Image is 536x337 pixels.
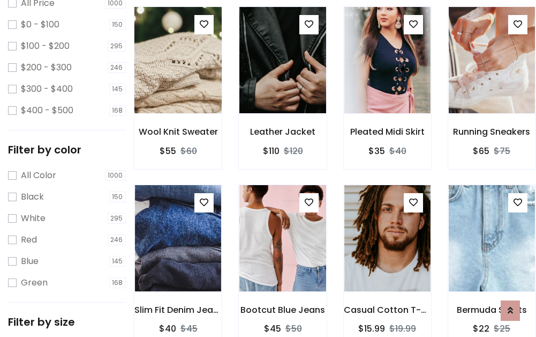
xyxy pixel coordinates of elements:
[160,146,176,156] h6: $55
[109,19,126,30] span: 150
[109,84,126,94] span: 145
[344,127,431,137] h6: Pleated Midi Skirt
[21,61,72,74] label: $200 - $300
[285,323,302,335] del: $50
[180,145,197,157] del: $60
[180,323,198,335] del: $45
[21,233,37,246] label: Red
[21,276,48,289] label: Green
[21,18,59,31] label: $0 - $100
[109,105,126,116] span: 168
[21,83,73,96] label: $300 - $400
[21,40,70,53] label: $100 - $200
[21,169,56,182] label: All Color
[239,305,326,315] h6: Bootcut Blue Jeans
[105,170,126,181] span: 1000
[21,191,44,203] label: Black
[108,235,126,245] span: 246
[8,143,126,156] h5: Filter by color
[494,145,510,157] del: $75
[473,324,489,334] h6: $22
[109,277,126,288] span: 168
[239,127,326,137] h6: Leather Jacket
[21,212,46,225] label: White
[264,324,281,334] h6: $45
[108,213,126,224] span: 295
[389,323,416,335] del: $19.99
[284,145,303,157] del: $120
[448,305,535,315] h6: Bermuda Shorts
[159,324,176,334] h6: $40
[263,146,280,156] h6: $110
[109,192,126,202] span: 150
[448,127,535,137] h6: Running Sneakers
[21,255,39,268] label: Blue
[473,146,489,156] h6: $65
[21,104,73,117] label: $400 - $500
[108,41,126,52] span: 295
[389,145,406,157] del: $40
[134,127,222,137] h6: Wool Knit Sweater
[494,323,510,335] del: $25
[109,256,126,267] span: 145
[368,146,385,156] h6: $35
[134,305,222,315] h6: Slim Fit Denim Jeans
[108,62,126,73] span: 246
[8,316,126,328] h5: Filter by size
[344,305,431,315] h6: Casual Cotton T-Shirt
[358,324,385,334] h6: $15.99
